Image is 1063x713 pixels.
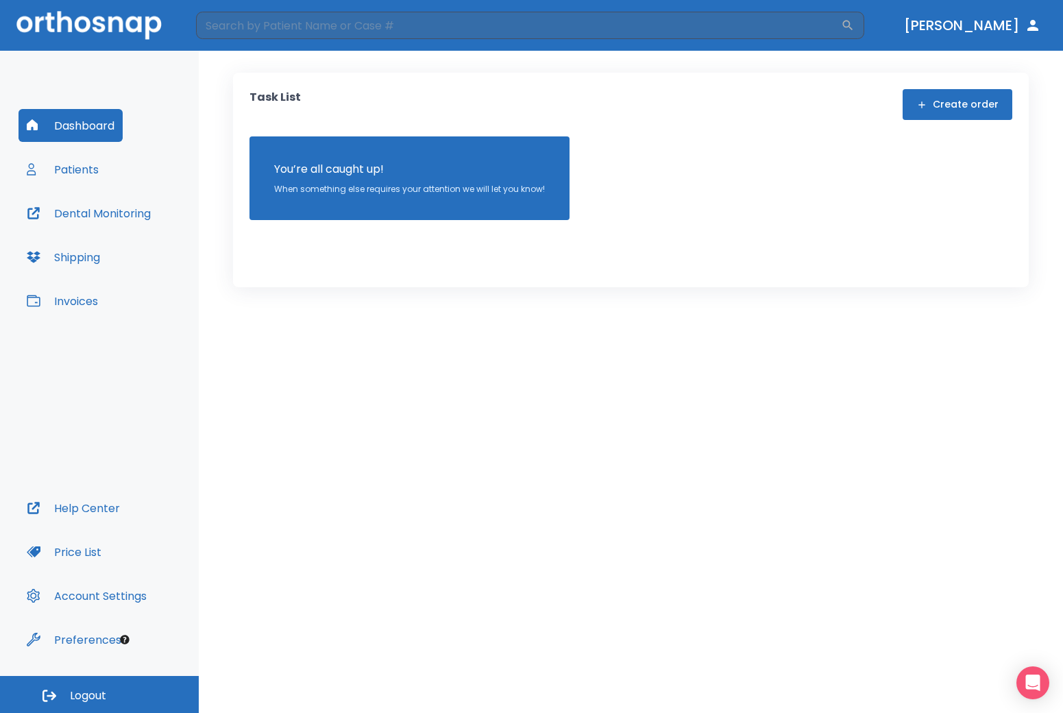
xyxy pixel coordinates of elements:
[19,153,107,186] button: Patients
[16,11,162,39] img: Orthosnap
[119,633,131,646] div: Tooltip anchor
[19,623,130,656] button: Preferences
[19,579,155,612] button: Account Settings
[19,197,159,230] button: Dental Monitoring
[899,13,1047,38] button: [PERSON_NAME]
[19,535,110,568] button: Price List
[1016,666,1049,699] div: Open Intercom Messenger
[196,12,841,39] input: Search by Patient Name or Case #
[70,688,106,703] span: Logout
[19,109,123,142] button: Dashboard
[249,89,301,120] p: Task List
[274,183,545,195] p: When something else requires your attention we will let you know!
[274,161,545,178] p: You’re all caught up!
[19,492,128,524] button: Help Center
[903,89,1012,120] button: Create order
[19,241,108,274] button: Shipping
[19,285,106,317] button: Invoices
